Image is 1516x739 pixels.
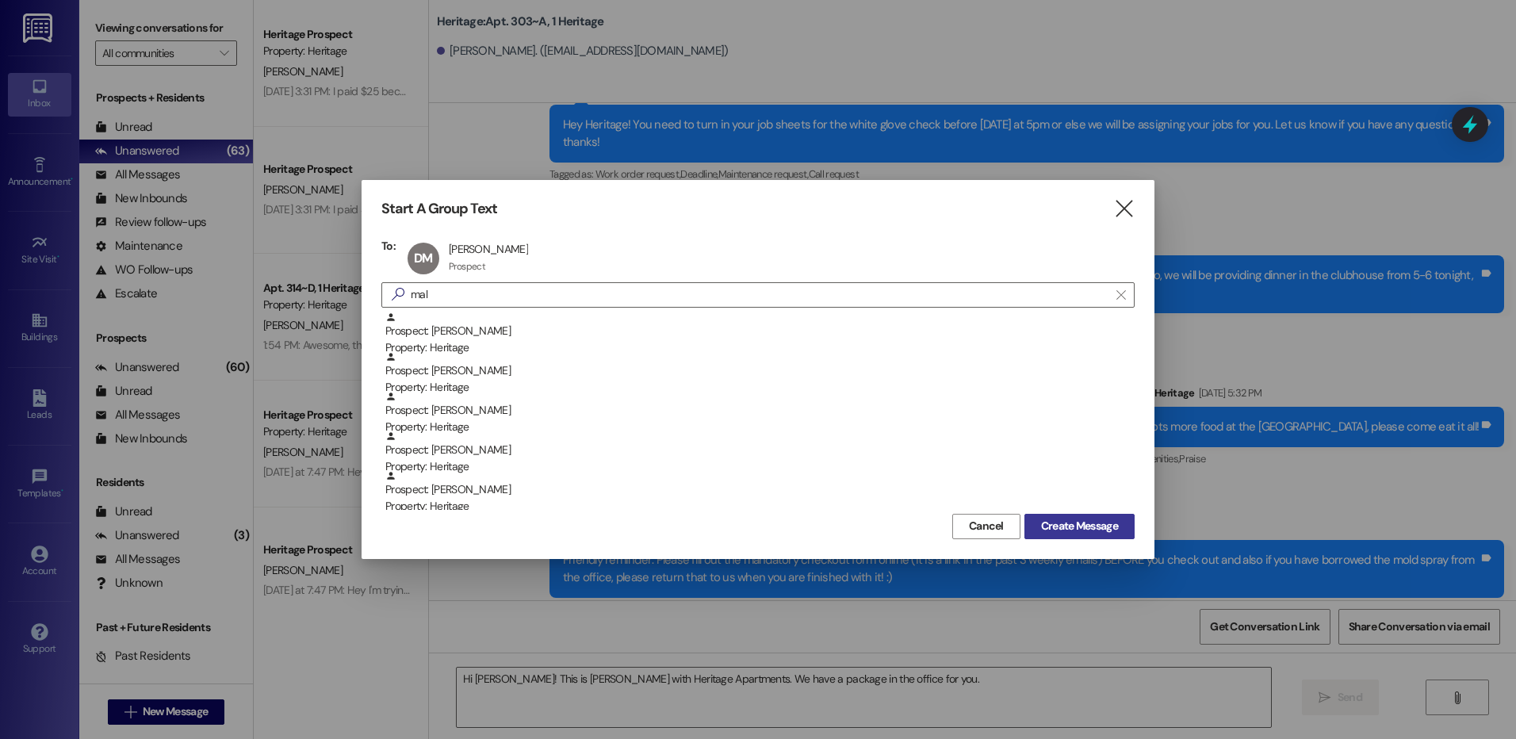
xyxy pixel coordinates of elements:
div: [PERSON_NAME] [449,242,528,256]
button: Clear text [1108,283,1134,307]
h3: To: [381,239,396,253]
div: Prospect: [PERSON_NAME]Property: Heritage [381,431,1135,470]
div: Prospect: [PERSON_NAME] [385,431,1135,476]
div: Prospect: [PERSON_NAME] [385,312,1135,357]
div: Property: Heritage [385,458,1135,475]
div: Prospect: [PERSON_NAME] [385,470,1135,515]
div: Property: Heritage [385,339,1135,356]
div: Property: Heritage [385,498,1135,515]
input: Search for any contact or apartment [411,284,1108,306]
div: Prospect: [PERSON_NAME]Property: Heritage [381,351,1135,391]
div: Prospect: [PERSON_NAME]Property: Heritage [381,470,1135,510]
div: Prospect: [PERSON_NAME] [385,391,1135,436]
div: Property: Heritage [385,379,1135,396]
i:  [385,286,411,303]
div: Property: Heritage [385,419,1135,435]
div: Prospect: [PERSON_NAME]Property: Heritage [381,391,1135,431]
button: Create Message [1024,514,1135,539]
span: Create Message [1041,518,1118,534]
span: Cancel [969,518,1004,534]
button: Cancel [952,514,1020,539]
h3: Start A Group Text [381,200,497,218]
div: Prospect: [PERSON_NAME] [385,351,1135,396]
span: DM [414,250,432,266]
div: Prospect [449,260,485,273]
i:  [1113,201,1135,217]
div: Prospect: [PERSON_NAME]Property: Heritage [381,312,1135,351]
i:  [1116,289,1125,301]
